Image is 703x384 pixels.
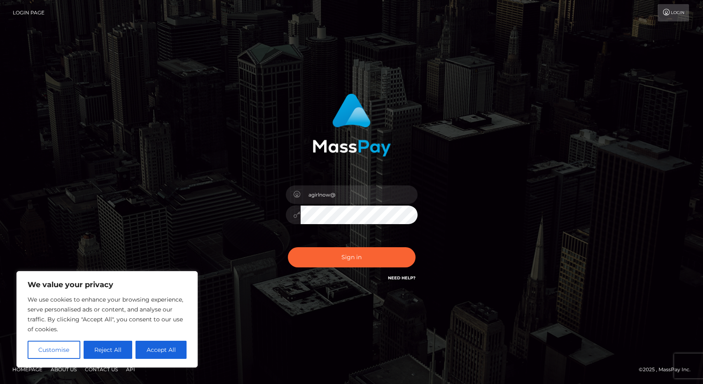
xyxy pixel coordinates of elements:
[9,363,46,376] a: Homepage
[84,341,133,359] button: Reject All
[47,363,80,376] a: About Us
[13,4,44,21] a: Login Page
[28,280,187,290] p: We value your privacy
[639,365,697,374] div: © 2025 , MassPay Inc.
[82,363,121,376] a: Contact Us
[313,94,391,157] img: MassPay Login
[123,363,138,376] a: API
[28,341,80,359] button: Customise
[388,275,416,281] a: Need Help?
[135,341,187,359] button: Accept All
[301,185,418,204] input: Username...
[28,295,187,334] p: We use cookies to enhance your browsing experience, serve personalised ads or content, and analys...
[658,4,689,21] a: Login
[288,247,416,267] button: Sign in
[16,271,198,368] div: We value your privacy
